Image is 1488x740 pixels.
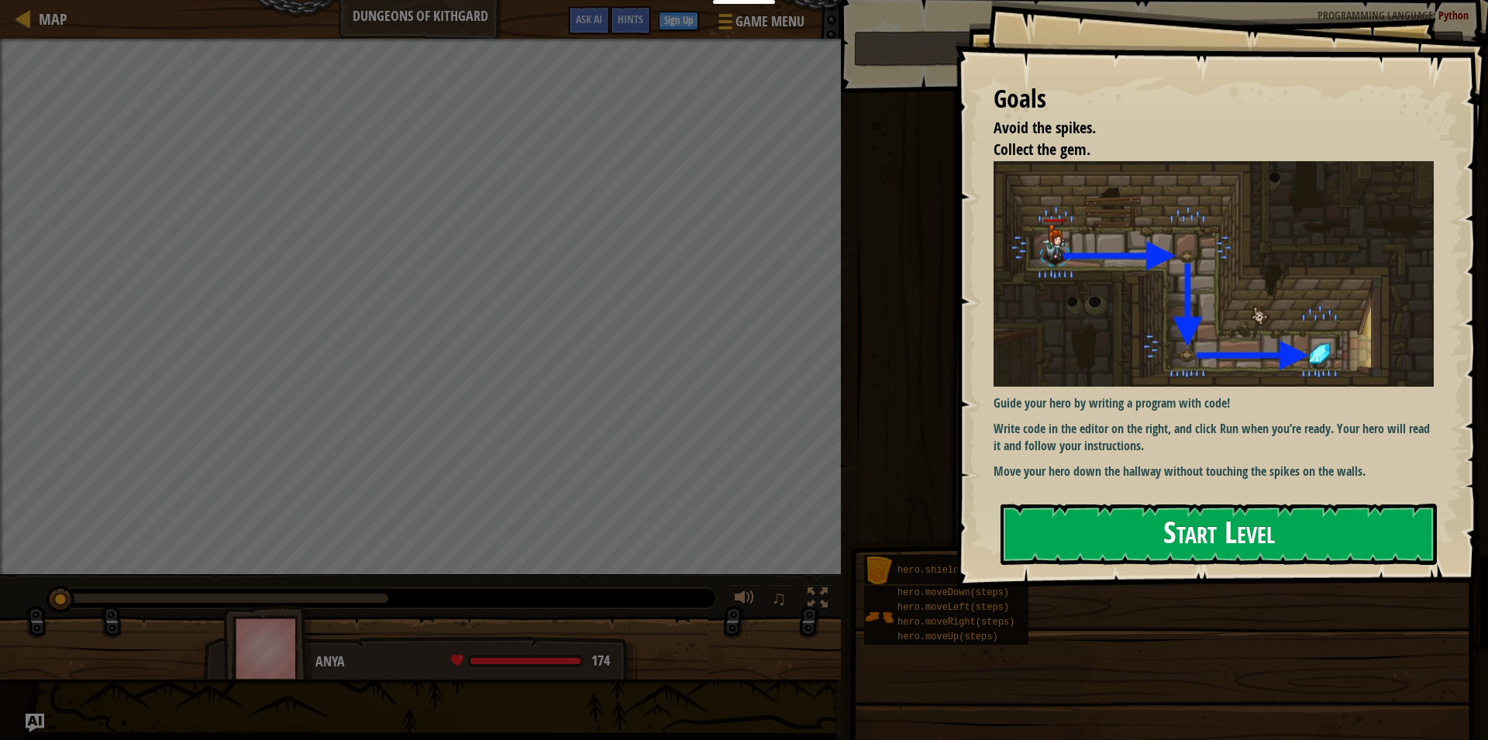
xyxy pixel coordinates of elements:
[39,9,67,29] span: Map
[618,12,643,26] span: Hints
[897,565,970,576] span: hero.shield()
[864,602,894,632] img: portrait.png
[994,463,1434,480] p: Move your hero down the hallway without touching the spikes on the walls.
[897,632,998,642] span: hero.moveUp(steps)
[315,652,622,672] div: Anya
[974,139,1430,161] li: Collect the gem.
[974,117,1430,139] li: Avoid the spikes.
[994,394,1434,412] p: Guide your hero by writing a program with code!
[451,654,610,668] div: health: 174 / 174
[31,9,67,29] a: Map
[568,6,610,35] button: Ask AI
[994,161,1434,387] img: Dungeons of kithgard
[994,81,1434,117] div: Goals
[854,31,1464,67] button: Run
[994,420,1434,456] p: Write code in the editor on the right, and click Run when you’re ready. Your hero will read it an...
[1001,504,1437,565] button: Start Level
[897,617,1014,628] span: hero.moveRight(steps)
[897,602,1009,613] span: hero.moveLeft(steps)
[768,584,794,616] button: ♫
[591,651,610,670] span: 174
[729,584,760,616] button: Adjust volume
[994,139,1090,160] span: Collect the gem.
[706,6,814,43] button: Game Menu
[576,12,602,26] span: Ask AI
[223,605,313,691] img: thang_avatar_frame.png
[771,587,787,610] span: ♫
[735,12,804,32] span: Game Menu
[802,584,833,616] button: Toggle fullscreen
[994,117,1096,138] span: Avoid the spikes.
[26,714,44,732] button: Ask AI
[659,12,698,30] button: Sign Up
[864,556,894,586] img: portrait.png
[897,587,1009,598] span: hero.moveDown(steps)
